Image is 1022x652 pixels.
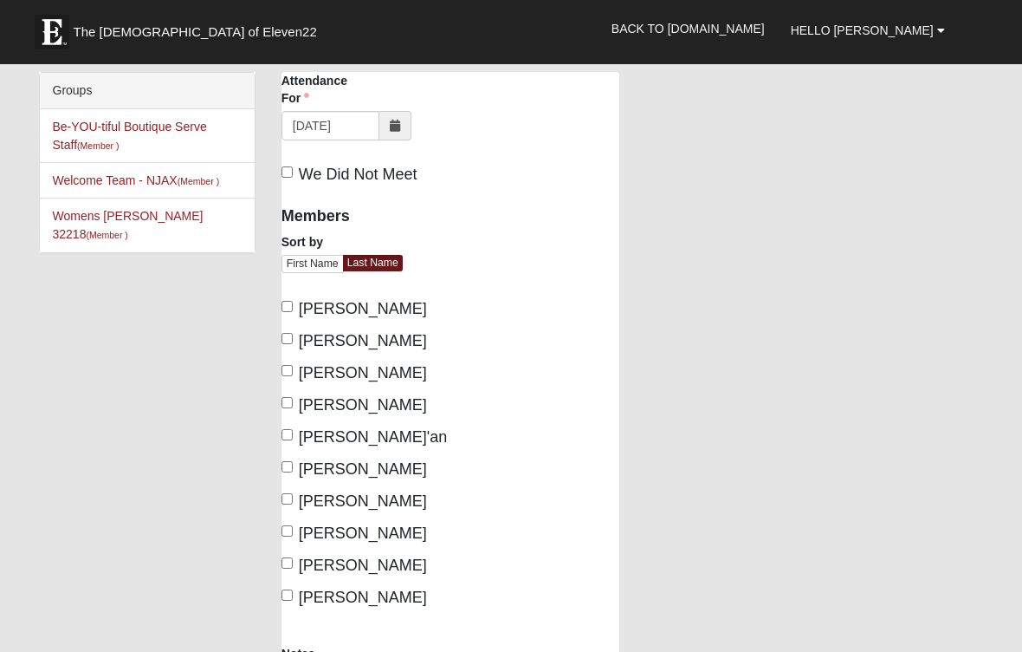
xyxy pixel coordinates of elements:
[299,428,448,446] span: [PERSON_NAME]'an
[598,7,778,50] a: Back to [DOMAIN_NAME]
[86,230,127,240] small: (Member )
[299,525,427,542] span: [PERSON_NAME]
[281,255,344,273] a: First Name
[281,301,293,312] input: [PERSON_NAME]
[281,590,293,601] input: [PERSON_NAME]
[299,332,427,349] span: [PERSON_NAME]
[281,493,293,505] input: [PERSON_NAME]
[74,23,317,41] span: The [DEMOGRAPHIC_DATA] of Eleven22
[299,557,427,574] span: [PERSON_NAME]
[299,300,427,317] span: [PERSON_NAME]
[281,397,293,408] input: [PERSON_NAME]
[281,557,293,569] input: [PERSON_NAME]
[53,209,204,241] a: Womens [PERSON_NAME] 32218(Member )
[299,166,417,183] span: We Did Not Meet
[281,233,323,251] label: Sort by
[281,166,293,178] input: We Did Not Meet
[299,589,427,606] span: [PERSON_NAME]
[281,429,293,440] input: [PERSON_NAME]'an
[281,525,293,537] input: [PERSON_NAME]
[281,72,346,107] label: Attendance For
[299,364,427,381] span: [PERSON_NAME]
[26,6,372,49] a: The [DEMOGRAPHIC_DATA] of Eleven22
[35,15,69,49] img: Eleven22 logo
[53,173,220,187] a: Welcome Team - NJAX(Member )
[791,23,934,37] span: Hello [PERSON_NAME]
[343,255,403,271] a: Last Name
[281,365,293,376] input: [PERSON_NAME]
[299,492,427,510] span: [PERSON_NAME]
[178,176,219,186] small: (Member )
[778,9,958,52] a: Hello [PERSON_NAME]
[77,140,119,151] small: (Member )
[281,207,437,226] h4: Members
[281,461,293,473] input: [PERSON_NAME]
[40,73,255,109] div: Groups
[281,333,293,344] input: [PERSON_NAME]
[299,460,427,478] span: [PERSON_NAME]
[299,396,427,414] span: [PERSON_NAME]
[53,120,207,152] a: Be-YOU-tiful Boutique Serve Staff(Member )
